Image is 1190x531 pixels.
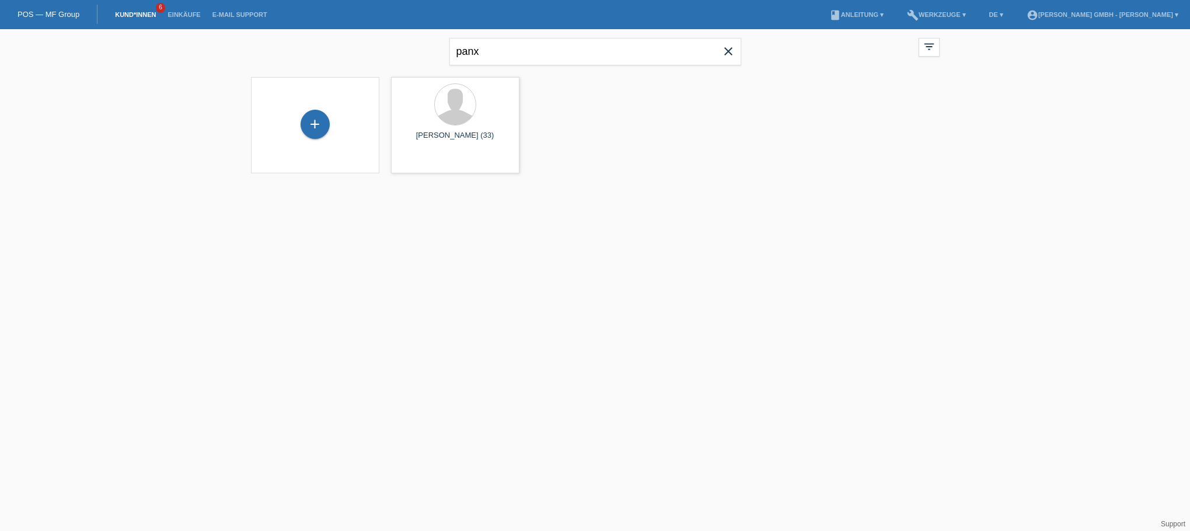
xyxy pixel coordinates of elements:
a: Support [1161,520,1185,528]
input: Suche... [449,38,741,65]
a: E-Mail Support [207,11,273,18]
a: buildWerkzeuge ▾ [901,11,972,18]
a: account_circle[PERSON_NAME] GmbH - [PERSON_NAME] ▾ [1021,11,1184,18]
span: 6 [156,3,165,13]
a: POS — MF Group [18,10,79,19]
i: build [907,9,919,21]
a: bookAnleitung ▾ [823,11,889,18]
a: DE ▾ [983,11,1009,18]
div: [PERSON_NAME] (33) [400,131,510,149]
div: Kund*in hinzufügen [301,114,329,134]
i: book [829,9,841,21]
i: filter_list [923,40,936,53]
i: account_circle [1027,9,1038,21]
i: close [721,44,735,58]
a: Einkäufe [162,11,206,18]
a: Kund*innen [109,11,162,18]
